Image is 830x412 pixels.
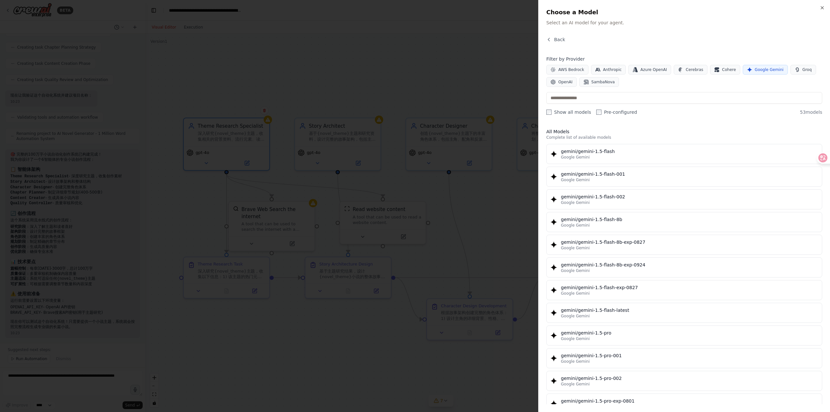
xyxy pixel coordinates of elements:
span: Google Gemini [561,245,590,251]
input: Show all models [546,110,551,115]
span: Google Gemini [561,313,590,319]
h4: Filter by Provider [546,56,822,62]
span: Groq [802,67,812,72]
span: Google Gemini [561,200,590,205]
button: gemini/gemini-1.5-proGoogle Gemini [546,325,822,346]
p: Select an AI model for your agent. [546,19,822,26]
div: gemini/gemini-1.5-flash-exp-0827 [561,284,818,291]
button: Back [546,36,565,43]
span: Google Gemini [561,291,590,296]
input: Pre-configured [596,110,601,115]
label: Pre-configured [596,109,637,115]
span: Google Gemini [561,223,590,228]
button: gemini/gemini-1.5-flash-8bGoogle Gemini [546,212,822,232]
button: Cohere [710,65,740,75]
button: OpenAI [546,77,577,87]
button: gemini/gemini-1.5-flash-8b-exp-0924Google Gemini [546,257,822,277]
div: gemini/gemini-1.5-flash-8b [561,216,818,223]
span: Back [554,36,565,43]
span: Google Gemini [755,67,784,72]
div: gemini/gemini-1.5-flash-8b-exp-0827 [561,239,818,245]
button: gemini/gemini-1.5-flash-002Google Gemini [546,189,822,209]
button: Groq [790,65,816,75]
button: Cerebras [674,65,707,75]
span: Google Gemini [561,268,590,273]
div: gemini/gemini-1.5-pro [561,330,818,336]
button: SambaNova [579,77,619,87]
div: gemini/gemini-1.5-pro-002 [561,375,818,382]
span: OpenAI [558,79,573,85]
span: 53 models [800,109,822,115]
span: Google Gemini [561,177,590,182]
h2: Choose a Model [546,8,822,17]
span: Google Gemini [561,382,590,387]
div: gemini/gemini-1.5-flash-latest [561,307,818,313]
button: Google Gemini [743,65,788,75]
button: gemini/gemini-1.5-flash-8b-exp-0827Google Gemini [546,235,822,255]
button: Azure OpenAI [628,65,671,75]
span: Google Gemini [561,359,590,364]
div: gemini/gemini-1.5-flash [561,148,818,155]
span: Cerebras [686,67,703,72]
div: gemini/gemini-1.5-flash-002 [561,194,818,200]
span: AWS Bedrock [558,67,584,72]
span: Anthropic [603,67,622,72]
span: Cohere [722,67,736,72]
button: AWS Bedrock [546,65,588,75]
span: SambaNova [591,79,615,85]
span: Google Gemini [561,336,590,341]
label: Show all models [546,109,591,115]
button: Anthropic [591,65,626,75]
p: Complete list of available models [546,135,822,140]
span: Azure OpenAI [640,67,667,72]
span: Google Gemini [561,155,590,160]
button: gemini/gemini-1.5-flash-exp-0827Google Gemini [546,280,822,300]
div: gemini/gemini-1.5-flash-8b-exp-0924 [561,262,818,268]
button: gemini/gemini-1.5-pro-001Google Gemini [546,348,822,368]
div: gemini/gemini-1.5-flash-001 [561,171,818,177]
h3: All Models [546,128,822,135]
button: gemini/gemini-1.5-pro-002Google Gemini [546,371,822,391]
button: gemini/gemini-1.5-flashGoogle Gemini [546,144,822,164]
div: gemini/gemini-1.5-pro-001 [561,352,818,359]
button: gemini/gemini-1.5-flash-001Google Gemini [546,167,822,187]
div: gemini/gemini-1.5-pro-exp-0801 [561,398,818,404]
button: gemini/gemini-1.5-flash-latestGoogle Gemini [546,303,822,323]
